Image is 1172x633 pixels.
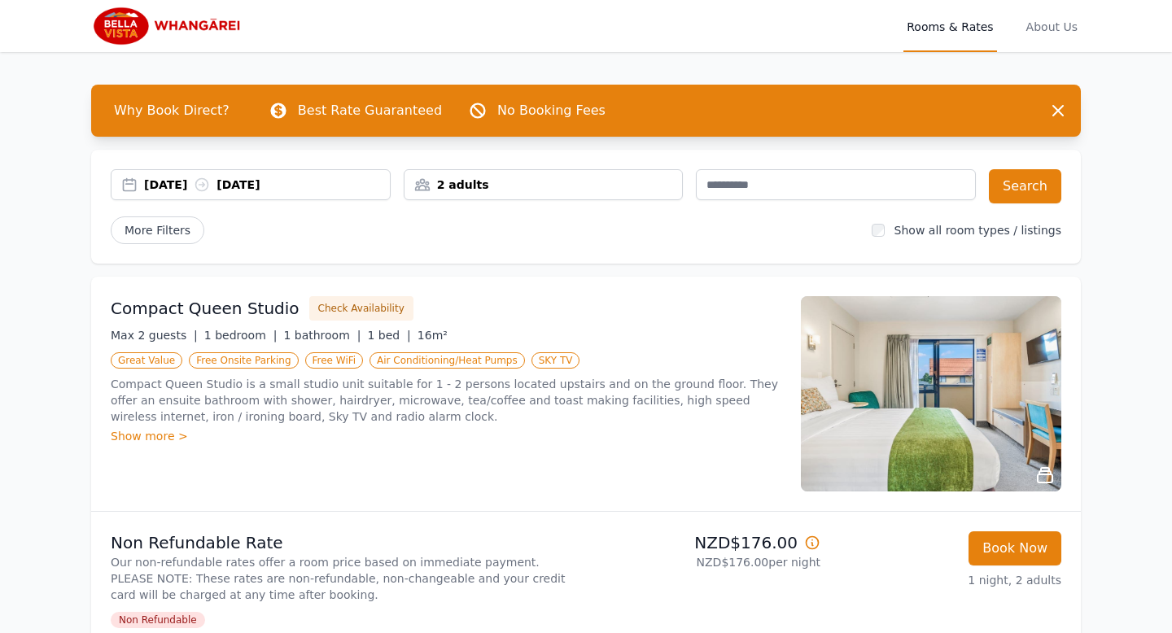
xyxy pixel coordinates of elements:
[101,94,243,127] span: Why Book Direct?
[969,531,1061,565] button: Book Now
[989,169,1061,203] button: Search
[189,352,298,369] span: Free Onsite Parking
[405,177,683,193] div: 2 adults
[298,101,442,120] p: Best Rate Guaranteed
[283,329,361,342] span: 1 bathroom |
[111,352,182,369] span: Great Value
[111,297,300,320] h3: Compact Queen Studio
[367,329,410,342] span: 1 bed |
[418,329,448,342] span: 16m²
[531,352,580,369] span: SKY TV
[91,7,247,46] img: Bella Vista Whangarei
[305,352,364,369] span: Free WiFi
[144,177,390,193] div: [DATE] [DATE]
[593,554,820,570] p: NZD$176.00 per night
[111,376,781,425] p: Compact Queen Studio is a small studio unit suitable for 1 - 2 persons located upstairs and on th...
[370,352,525,369] span: Air Conditioning/Heat Pumps
[111,428,781,444] div: Show more >
[111,531,579,554] p: Non Refundable Rate
[309,296,413,321] button: Check Availability
[111,329,198,342] span: Max 2 guests |
[894,224,1061,237] label: Show all room types / listings
[593,531,820,554] p: NZD$176.00
[204,329,278,342] span: 1 bedroom |
[497,101,606,120] p: No Booking Fees
[111,216,204,244] span: More Filters
[111,612,205,628] span: Non Refundable
[833,572,1061,588] p: 1 night, 2 adults
[111,554,579,603] p: Our non-refundable rates offer a room price based on immediate payment. PLEASE NOTE: These rates ...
